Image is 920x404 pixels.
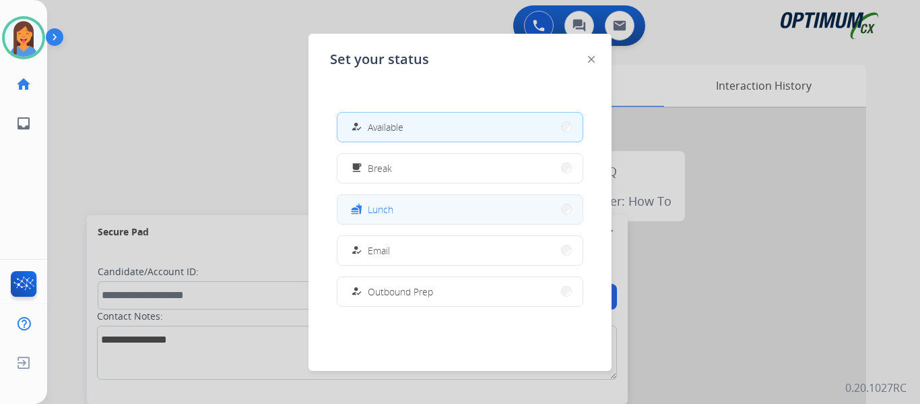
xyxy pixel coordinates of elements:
p: 0.20.1027RC [845,380,907,396]
button: Email [337,236,583,265]
span: Email [368,243,390,258]
span: Set your status [330,50,429,69]
button: Outbound Prep [337,277,583,306]
mat-icon: free_breakfast [351,163,362,174]
mat-icon: how_to_reg [351,286,362,297]
button: Lunch [337,195,583,224]
span: Lunch [368,202,393,217]
mat-icon: home [15,76,32,92]
button: Available [337,113,583,142]
img: close-button [588,56,595,63]
button: Break [337,154,583,183]
mat-icon: how_to_reg [351,121,362,133]
img: avatar [5,19,42,57]
span: Break [368,161,392,175]
mat-icon: how_to_reg [351,245,362,256]
span: Available [368,120,403,134]
mat-icon: inbox [15,115,32,132]
mat-icon: fastfood [351,204,362,215]
span: Outbound Prep [368,285,433,299]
